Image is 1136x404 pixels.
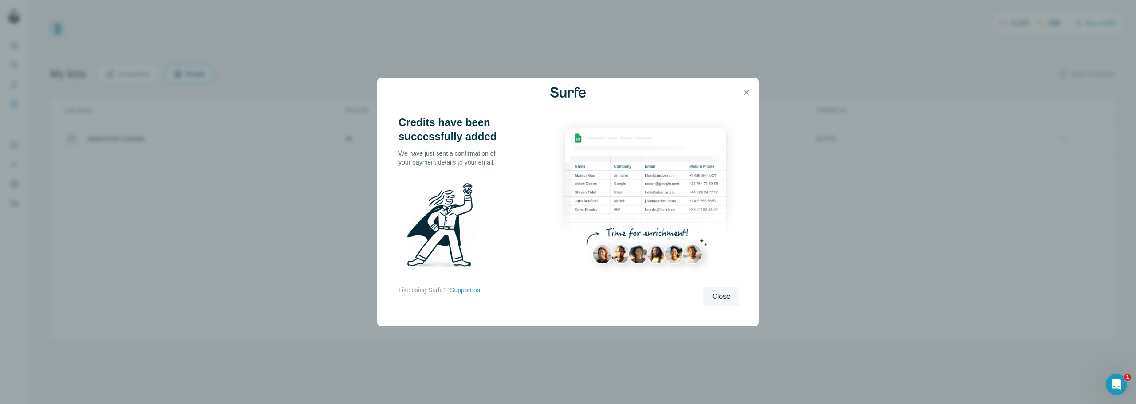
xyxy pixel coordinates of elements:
[703,287,739,306] button: Close
[550,87,586,98] img: Surfe Logo
[398,286,446,294] p: Like using Surfe?
[398,115,505,144] h3: Credits have been successfully added
[450,286,480,294] button: Support us
[1106,374,1127,395] iframe: Intercom live chat
[552,115,739,282] img: Enrichment Hub - Sheet Preview
[712,291,730,302] span: Close
[398,149,505,167] p: We have just sent a confirmation of your payment details to your email.
[398,177,491,277] img: Surfe Illustration - Man holding diamond
[1124,374,1131,381] span: 1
